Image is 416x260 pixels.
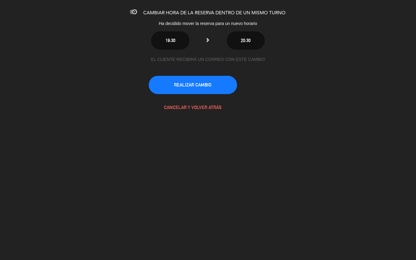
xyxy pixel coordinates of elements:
div: Ha decidido mover la reserva para un nuevo horario [108,20,309,27]
button: 20:30 [227,31,265,50]
button: CANCELAR Y VOLVER ATRÁS [149,98,237,117]
div: EL CLIENTE RECIBIRÁ UN CORREO CON ESTE CAMBIO [149,56,268,63]
span: 20:30 [241,38,251,43]
span: 19:30 [165,38,175,43]
span: CAMBIAR HORA DE LA RESERVA DENTRO DE UN MISMO TURNO [144,11,286,16]
button: 19:30 [151,31,189,50]
button: REALIZAR CAMBIO [149,76,237,94]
